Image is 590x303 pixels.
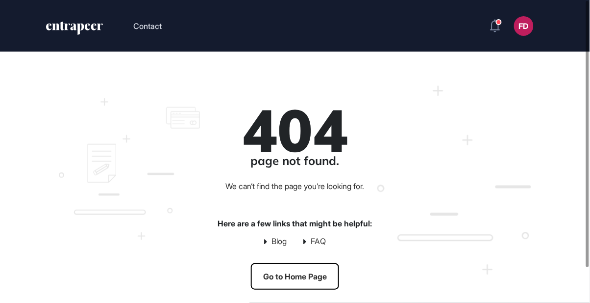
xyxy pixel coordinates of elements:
a: FAQ [311,237,326,246]
div: We can’t find the page you’re looking for. [226,182,365,190]
a: Go to Home Page [251,263,339,290]
button: FD [514,16,534,36]
button: Contact [133,20,162,32]
a: Blog [272,237,287,246]
div: Here are a few links that might be helpful: [218,220,372,227]
a: entrapeer-logo [45,22,104,38]
div: page not found. [251,155,340,166]
div: 404 [242,105,348,155]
